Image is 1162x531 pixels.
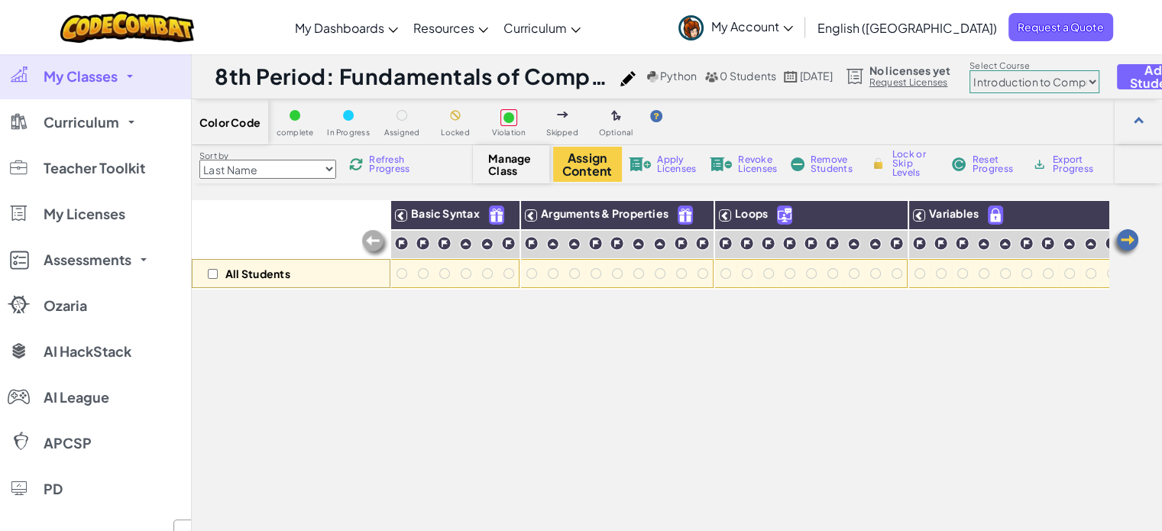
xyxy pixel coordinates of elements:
img: IconOptionalLevel.svg [611,110,621,122]
img: IconChallengeLevel.svg [1041,236,1055,251]
img: avatar [678,15,704,40]
span: Ozaria [44,299,87,312]
span: Manage Class [488,152,533,176]
img: MultipleUsers.png [704,71,718,83]
img: python.png [647,71,659,83]
span: My Classes [44,70,118,83]
img: IconChallengeLevel.svg [804,236,818,251]
a: Request Licenses [869,76,950,89]
img: IconReset.svg [951,157,966,171]
span: Revoke Licenses [738,155,777,173]
img: IconChallengeLevel.svg [825,236,840,251]
span: Export Progress [1053,155,1099,173]
img: IconChallengeLevel.svg [955,236,969,251]
img: IconPracticeLevel.svg [459,238,472,251]
span: Curriculum [44,115,119,129]
img: IconChallengeLevel.svg [934,236,948,251]
span: Curriculum [503,20,567,36]
img: IconChallengeLevel.svg [416,236,430,251]
span: Teacher Toolkit [44,161,145,175]
img: IconChallengeLevel.svg [674,236,688,251]
span: Basic Syntax [411,206,480,220]
span: My Licenses [44,207,125,221]
span: Locked [441,128,469,137]
span: AI HackStack [44,345,131,358]
span: In Progress [327,128,370,137]
img: IconUnlockWithCall.svg [778,206,791,224]
img: IconReload.svg [349,157,363,171]
span: English ([GEOGRAPHIC_DATA]) [817,20,997,36]
a: My Dashboards [287,7,406,48]
img: Arrow_Left.png [1110,228,1141,258]
img: IconRemoveStudents.svg [791,157,804,171]
img: IconFreeLevelv2.svg [678,206,692,224]
img: iconPencil.svg [620,71,636,86]
span: Resources [413,20,474,36]
img: IconChallengeLevel.svg [1105,236,1119,251]
img: IconPracticeLevel.svg [632,238,645,251]
img: CodeCombat logo [60,11,194,43]
img: IconChallengeLevel.svg [718,236,733,251]
a: Curriculum [496,7,588,48]
span: My Account [711,18,793,34]
img: Arrow_Left_Inactive.png [360,228,390,259]
img: IconPracticeLevel.svg [653,238,666,251]
span: Remove Students [811,155,856,173]
h1: 8th Period: Fundamentals of Computer Science [215,62,613,91]
span: 0 Students [720,69,776,83]
span: Color Code [199,116,261,128]
img: IconChallengeLevel.svg [394,236,409,251]
img: IconChallengeLevel.svg [782,236,797,251]
span: Skipped [546,128,578,137]
img: IconLock.svg [870,157,886,170]
img: IconPracticeLevel.svg [546,238,559,251]
img: IconChallengeLevel.svg [761,236,775,251]
button: Assign Content [553,147,622,182]
span: Lock or Skip Levels [892,150,937,177]
label: Select Course [969,60,1099,72]
span: Apply Licenses [657,155,696,173]
span: Variables [929,206,979,220]
img: IconPracticeLevel.svg [1084,238,1097,251]
img: IconChallengeLevel.svg [524,236,539,251]
img: IconLicenseApply.svg [629,157,652,171]
p: All Students [225,267,290,280]
span: Assigned [384,128,420,137]
span: Refresh Progress [369,155,416,173]
img: IconSkippedLevel.svg [557,112,568,118]
img: IconChallengeLevel.svg [695,236,710,251]
span: No licenses yet [869,64,950,76]
img: IconChallengeLevel.svg [501,236,516,251]
span: Optional [599,128,633,137]
img: IconPracticeLevel.svg [847,238,860,251]
img: IconChallengeLevel.svg [889,236,904,251]
img: IconPracticeLevel.svg [568,238,581,251]
img: IconChallengeLevel.svg [1019,236,1034,251]
span: Arguments & Properties [541,206,668,220]
img: IconChallengeLevel.svg [437,236,452,251]
img: IconChallengeLevel.svg [588,236,603,251]
a: My Account [671,3,801,51]
img: IconPracticeLevel.svg [869,238,882,251]
img: IconPracticeLevel.svg [481,238,494,251]
img: IconLicenseRevoke.svg [710,157,733,171]
span: [DATE] [800,69,833,83]
span: complete [277,128,314,137]
span: Loops [735,206,768,220]
a: Resources [406,7,496,48]
label: Sort by [199,150,336,162]
img: IconPracticeLevel.svg [977,238,990,251]
a: Request a Quote [1008,13,1113,41]
span: Assessments [44,253,131,267]
span: My Dashboards [295,20,384,36]
img: IconHint.svg [650,110,662,122]
span: Reset Progress [973,155,1018,173]
img: IconChallengeLevel.svg [912,236,927,251]
img: IconChallengeLevel.svg [740,236,754,251]
img: IconFreeLevelv2.svg [490,206,503,224]
img: IconPracticeLevel.svg [999,238,1011,251]
span: Python [660,69,697,83]
a: English ([GEOGRAPHIC_DATA]) [810,7,1005,48]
